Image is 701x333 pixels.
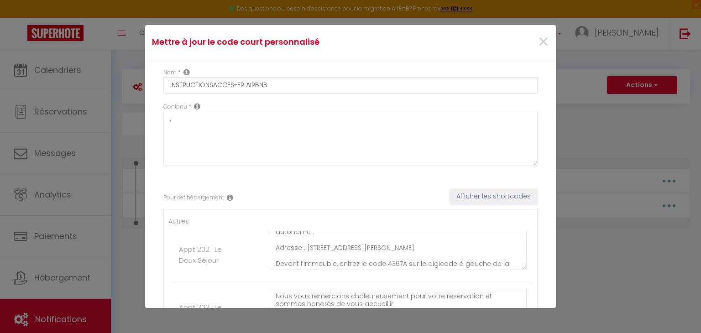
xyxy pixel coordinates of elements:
label: Nom [163,68,177,77]
button: Afficher les shortcodes [450,189,538,204]
span: × [538,28,549,56]
i: Custom short code name [183,68,190,76]
i: Rental [227,194,233,201]
label: Contenu [163,103,187,111]
h4: Mettre à jour le code court personnalisé [152,36,413,48]
button: Close [538,32,549,52]
label: Appt 202 · Le Doux Séjour [179,244,227,265]
i: Replacable content [194,103,200,110]
label: Appt 203 · Le Clair de Ville [179,302,227,323]
label: Autres [168,216,189,226]
input: Custom code name [163,77,538,94]
label: Pour cet hébergement [163,193,224,202]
